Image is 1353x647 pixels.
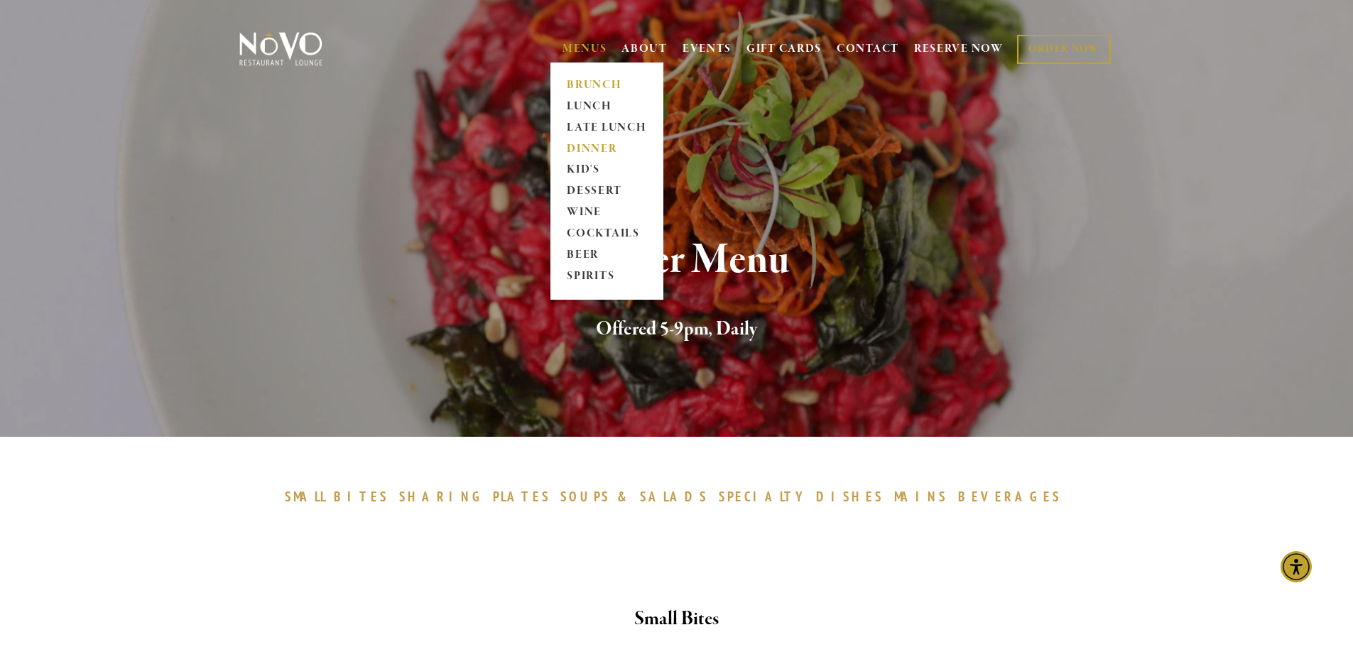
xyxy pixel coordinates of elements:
a: DINNER [563,138,651,160]
a: BEER [563,245,651,266]
a: LATE LUNCH [563,117,651,138]
a: MAINS [894,488,955,505]
span: BEVERAGES [958,488,1062,505]
strong: Small Bites [634,607,719,631]
a: WINE [563,202,651,224]
span: BITES [334,488,388,505]
a: RESERVE NOW [914,36,1004,62]
a: BEVERAGES [958,488,1069,505]
a: BRUNCH [563,75,651,96]
span: DISHES [816,488,884,505]
a: SPIRITS [563,266,651,288]
a: CONTACT [837,36,899,62]
a: ORDER NOW [1017,35,1110,64]
img: Novo Restaurant &amp; Lounge [237,31,325,67]
a: LUNCH [563,96,651,117]
a: SPECIALTYDISHES [719,488,891,505]
a: DESSERT [563,181,651,202]
span: SOUPS [560,488,610,505]
a: SMALLBITES [285,488,396,505]
a: ABOUT [621,42,668,56]
a: MENUS [563,42,607,56]
span: PLATES [493,488,550,505]
span: SPECIALTY [719,488,810,505]
a: KID'S [563,160,651,181]
span: & [617,488,633,505]
span: SMALL [285,488,327,505]
span: SALADS [640,488,708,505]
a: SHARINGPLATES [399,488,557,505]
h2: Offered 5-9pm, Daily [263,315,1091,344]
a: SOUPS&SALADS [560,488,714,505]
h1: Dinner Menu [263,237,1091,283]
span: SHARING [399,488,486,505]
span: MAINS [894,488,947,505]
a: COCKTAILS [563,224,651,245]
a: EVENTS [683,42,732,56]
div: Accessibility Menu [1281,551,1312,582]
a: GIFT CARDS [746,36,822,62]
